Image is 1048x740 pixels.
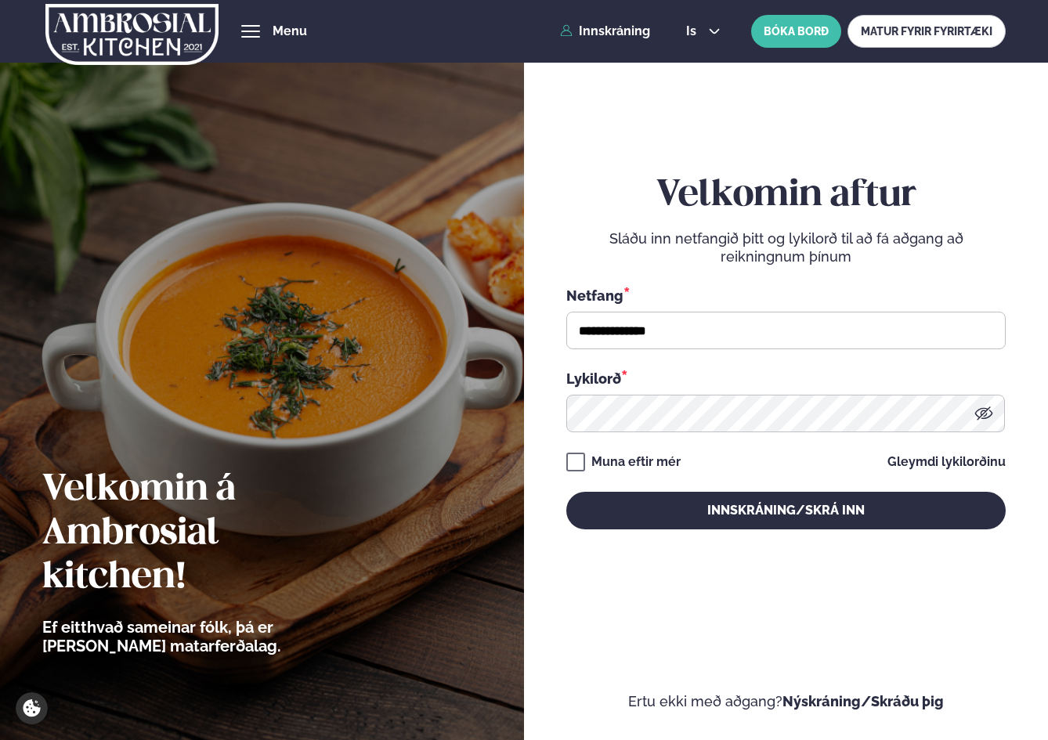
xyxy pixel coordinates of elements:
[751,15,841,48] button: BÓKA BORÐ
[16,692,48,724] a: Cookie settings
[42,618,367,655] p: Ef eitthvað sameinar fólk, þá er [PERSON_NAME] matarferðalag.
[566,174,1006,218] h2: Velkomin aftur
[566,368,1006,388] div: Lykilorð
[566,492,1006,529] button: Innskráning/Skrá inn
[674,25,732,38] button: is
[566,229,1006,267] p: Sláðu inn netfangið þitt og lykilorð til að fá aðgang að reikningnum þínum
[45,2,219,67] img: logo
[847,15,1006,48] a: MATUR FYRIR FYRIRTÆKI
[560,24,650,38] a: Innskráning
[241,22,260,41] button: hamburger
[566,692,1006,711] p: Ertu ekki með aðgang?
[686,25,701,38] span: is
[566,285,1006,305] div: Netfang
[782,693,944,709] a: Nýskráning/Skráðu þig
[42,468,367,600] h2: Velkomin á Ambrosial kitchen!
[887,456,1006,468] a: Gleymdi lykilorðinu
